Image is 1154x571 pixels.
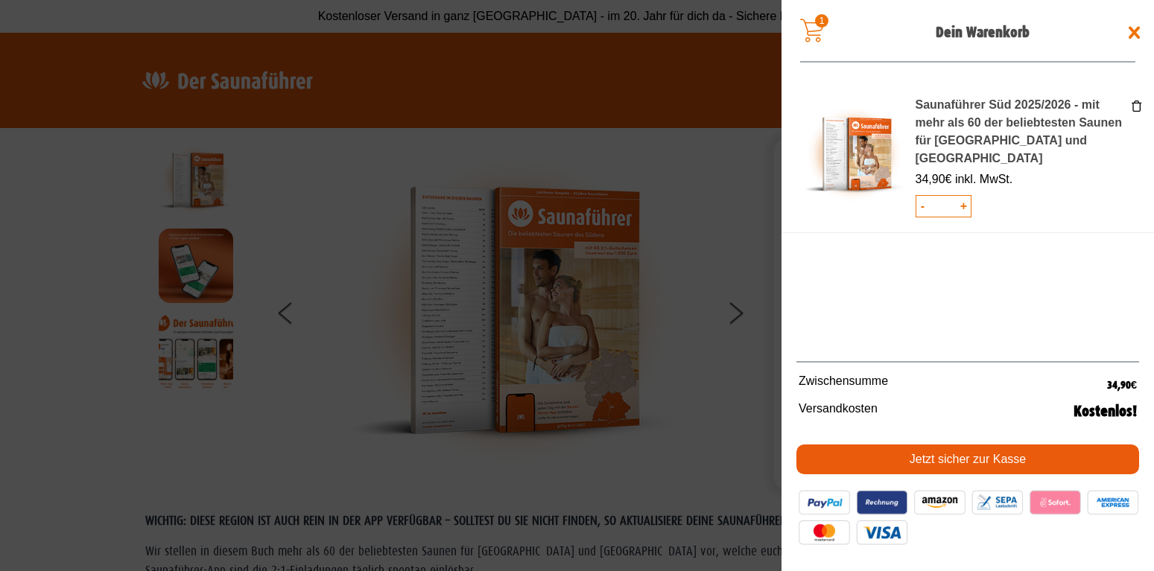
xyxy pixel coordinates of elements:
span: € [1131,378,1137,392]
span: Zwischensumme [799,372,1107,395]
span: - [916,196,930,217]
bdi: 34,90 [916,173,952,185]
span: Kostenlos! [1074,400,1137,423]
span: inkl. MwSt. [955,173,1012,185]
bdi: 34,90 [1107,378,1137,392]
a: Jetzt sicher zur Kasse [796,444,1139,474]
img: Saunaführer Süd 2025/2026 - mit mehr als 60 der beliebtesten Saunen für Baden-Württemberg und Bayern [804,104,904,205]
span: € [945,173,952,185]
span: Versandkosten [799,400,1074,423]
span: + [957,196,971,217]
a: Saunaführer Süd 2025/2026 - mit mehr als 60 der beliebtesten Saunen für [GEOGRAPHIC_DATA] und [GE... [916,98,1122,165]
span: 1 [815,14,828,28]
span: Dein Warenkorb [849,22,1117,44]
